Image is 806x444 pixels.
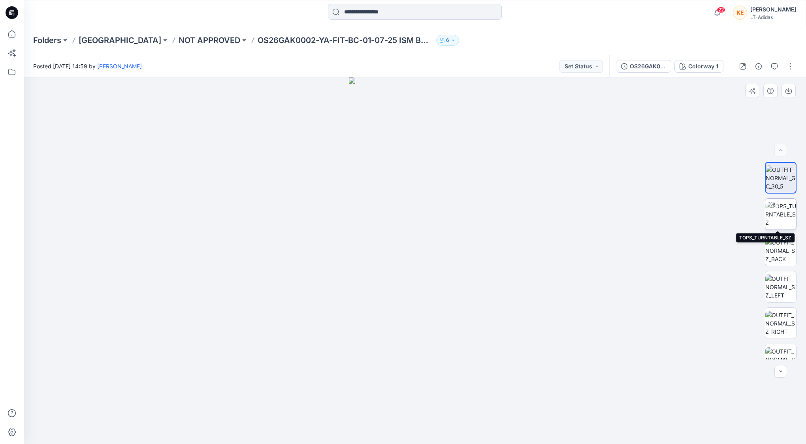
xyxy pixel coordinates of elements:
[616,60,671,73] button: OS26GAK0002-YA-FIT-BC-01-07-25 ISM BASE ONLY
[674,60,723,73] button: Colorway 1
[765,311,796,336] img: OUTFIT_NORMAL_SZ_RIGHT
[717,7,725,13] span: 22
[79,35,161,46] a: [GEOGRAPHIC_DATA]
[33,62,142,70] span: Posted [DATE] 14:59 by
[765,238,796,263] img: OUTFIT_NORMAL_SZ_BACK
[258,35,433,46] p: OS26GAK0002-YA-FIT-BC-01-07-25 ISM BASE ONLY
[765,347,796,372] img: OUTFIT_NORMAL_SZ_FRONT
[630,62,666,71] div: OS26GAK0002-YA-FIT-BC-01-07-25 ISM BASE ONLY
[179,35,240,46] a: NOT APPROVED
[750,14,796,20] div: LT-Adidas
[766,166,796,190] img: OUTFIT_NORMAL_GC_30_5
[436,35,459,46] button: 6
[349,77,481,444] img: eyJhbGciOiJIUzI1NiIsImtpZCI6IjAiLCJzbHQiOiJzZXMiLCJ0eXAiOiJKV1QifQ.eyJkYXRhIjp7InR5cGUiOiJzdG9yYW...
[765,275,796,299] img: OUTFIT_NORMAL_SZ_LEFT
[688,62,718,71] div: Colorway 1
[765,202,796,227] img: TOPS_TURNTABLE_SZ
[33,35,61,46] a: Folders
[733,6,747,20] div: KE
[97,63,142,70] a: [PERSON_NAME]
[752,60,765,73] button: Details
[750,5,796,14] div: [PERSON_NAME]
[446,36,449,45] p: 6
